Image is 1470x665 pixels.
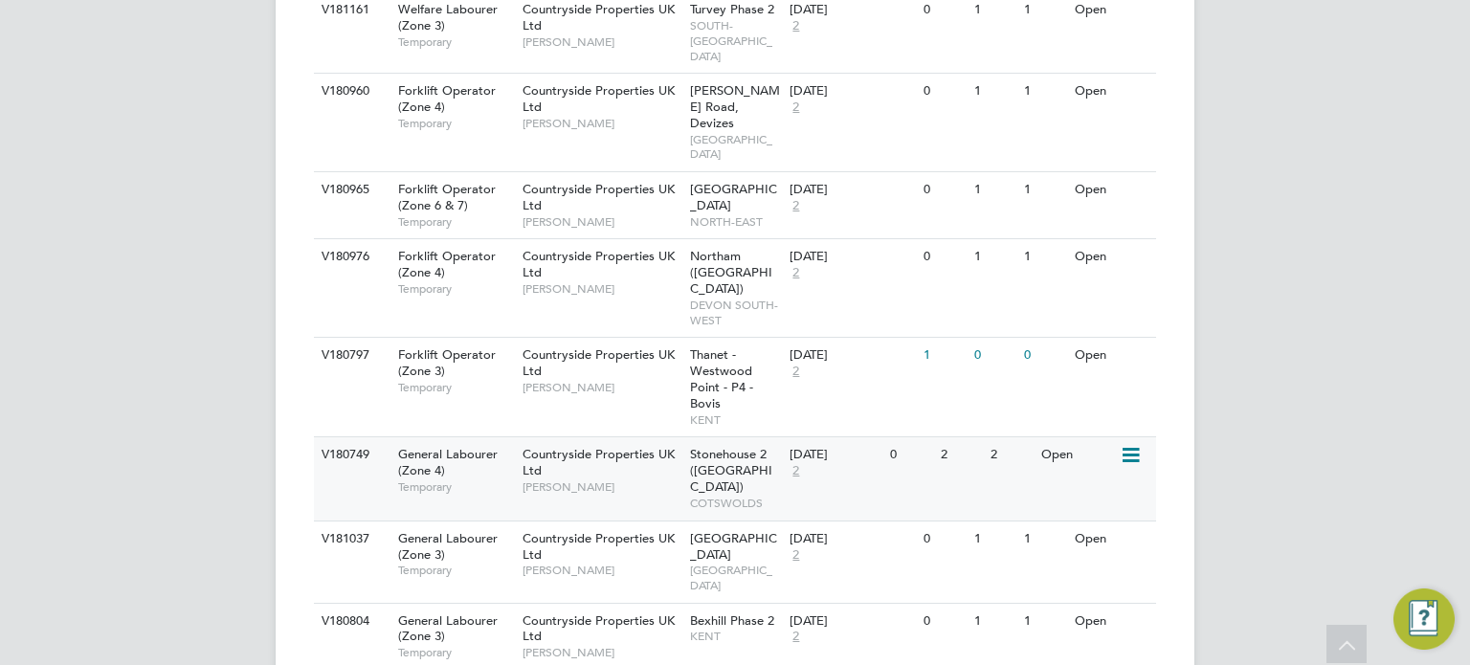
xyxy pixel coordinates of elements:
span: Forklift Operator (Zone 4) [398,248,496,280]
div: 1 [969,239,1019,275]
span: 2 [790,100,802,116]
span: Thanet - Westwood Point - P4 - Bovis [690,346,753,411]
span: 2 [790,18,802,34]
span: Countryside Properties UK Ltd [523,530,675,563]
span: Temporary [398,479,513,495]
span: Forklift Operator (Zone 4) [398,82,496,115]
span: 2 [790,364,802,380]
span: Temporary [398,645,513,660]
div: 1 [969,604,1019,639]
div: 0 [969,338,1019,373]
span: [PERSON_NAME] [523,563,680,578]
div: 1 [1019,74,1069,109]
div: V180965 [317,172,384,208]
span: General Labourer (Zone 3) [398,612,498,645]
span: [PERSON_NAME] [523,645,680,660]
span: [GEOGRAPHIC_DATA] [690,181,777,213]
span: 2 [790,547,802,564]
div: Open [1036,437,1120,473]
span: Forklift Operator (Zone 3) [398,346,496,379]
span: Countryside Properties UK Ltd [523,612,675,645]
span: Welfare Labourer (Zone 3) [398,1,498,33]
span: Temporary [398,281,513,297]
div: V180749 [317,437,384,473]
div: V180797 [317,338,384,373]
span: Bexhill Phase 2 [690,612,774,629]
span: [PERSON_NAME] [523,380,680,395]
span: [GEOGRAPHIC_DATA] [690,563,781,592]
div: 1 [1019,239,1069,275]
span: General Labourer (Zone 4) [398,446,498,478]
span: 2 [790,198,802,214]
div: [DATE] [790,447,880,463]
span: Temporary [398,563,513,578]
div: 0 [919,172,969,208]
span: Turvey Phase 2 [690,1,774,17]
div: Open [1070,172,1153,208]
div: 2 [986,437,1036,473]
span: 2 [790,629,802,645]
span: KENT [690,412,781,428]
div: [DATE] [790,2,914,18]
span: Countryside Properties UK Ltd [523,346,675,379]
span: Temporary [398,214,513,230]
div: 1 [1019,604,1069,639]
span: 2 [790,463,802,479]
span: General Labourer (Zone 3) [398,530,498,563]
div: 0 [919,239,969,275]
span: [PERSON_NAME] Road, Devizes [690,82,780,131]
div: [DATE] [790,83,914,100]
div: 1 [969,172,1019,208]
span: SOUTH-[GEOGRAPHIC_DATA] [690,18,781,63]
div: Open [1070,604,1153,639]
div: V180960 [317,74,384,109]
div: 1 [1019,172,1069,208]
div: V180976 [317,239,384,275]
div: [DATE] [790,249,914,265]
span: COTSWOLDS [690,496,781,511]
div: [DATE] [790,347,914,364]
span: Temporary [398,116,513,131]
span: [PERSON_NAME] [523,479,680,495]
div: 1 [1019,521,1069,557]
div: Open [1070,338,1153,373]
div: [DATE] [790,613,914,630]
span: Countryside Properties UK Ltd [523,446,675,478]
div: 0 [885,437,935,473]
span: Countryside Properties UK Ltd [523,1,675,33]
span: Countryside Properties UK Ltd [523,181,675,213]
span: [PERSON_NAME] [523,281,680,297]
div: 0 [919,604,969,639]
div: [DATE] [790,531,914,547]
span: [GEOGRAPHIC_DATA] [690,530,777,563]
span: [PERSON_NAME] [523,214,680,230]
span: Northam ([GEOGRAPHIC_DATA]) [690,248,772,297]
div: 1 [969,74,1019,109]
div: 2 [936,437,986,473]
button: Engage Resource Center [1393,588,1455,650]
div: 0 [919,521,969,557]
span: 2 [790,265,802,281]
div: 0 [1019,338,1069,373]
div: V181037 [317,521,384,557]
span: DEVON SOUTH-WEST [690,298,781,327]
div: 1 [919,338,969,373]
div: V180804 [317,604,384,639]
div: Open [1070,239,1153,275]
div: [DATE] [790,182,914,198]
span: Forklift Operator (Zone 6 & 7) [398,181,496,213]
span: Temporary [398,380,513,395]
div: 0 [919,74,969,109]
span: Countryside Properties UK Ltd [523,82,675,115]
span: NORTH-EAST [690,214,781,230]
span: [GEOGRAPHIC_DATA] [690,132,781,162]
span: [PERSON_NAME] [523,34,680,50]
span: Countryside Properties UK Ltd [523,248,675,280]
span: KENT [690,629,781,644]
div: Open [1070,521,1153,557]
span: Temporary [398,34,513,50]
span: [PERSON_NAME] [523,116,680,131]
span: Stonehouse 2 ([GEOGRAPHIC_DATA]) [690,446,772,495]
div: Open [1070,74,1153,109]
div: 1 [969,521,1019,557]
